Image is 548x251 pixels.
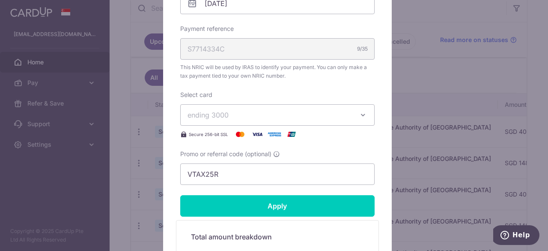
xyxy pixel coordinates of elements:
[493,225,539,247] iframe: Opens a widget where you can find more information
[232,129,249,139] img: Mastercard
[191,232,364,242] h5: Total amount breakdown
[180,195,375,217] input: Apply
[180,63,375,80] span: This NRIC will be used by IRAS to identify your payment. You can only make a tax payment tied to ...
[180,24,234,33] label: Payment reference
[266,129,283,139] img: American Express
[188,111,229,119] span: ending 3000
[180,104,375,126] button: ending 3000
[180,150,271,158] span: Promo or referral code (optional)
[180,91,212,99] label: Select card
[249,129,266,139] img: Visa
[189,131,228,138] span: Secure 256-bit SSL
[357,45,368,53] div: 9/35
[283,129,300,139] img: UnionPay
